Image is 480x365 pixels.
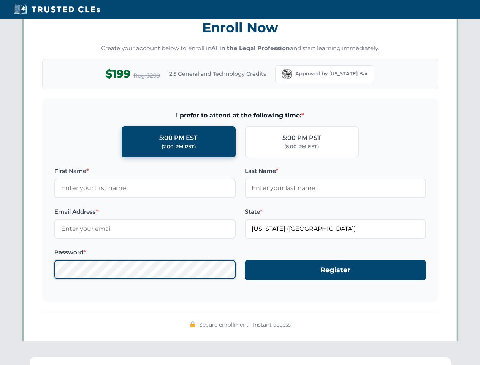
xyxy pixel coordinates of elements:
[54,179,236,198] input: Enter your first name
[295,70,368,78] span: Approved by [US_STATE] Bar
[162,143,196,151] div: (2:00 PM PST)
[199,321,291,329] span: Secure enrollment • Instant access
[54,167,236,176] label: First Name
[169,70,266,78] span: 2.5 General and Technology Credits
[159,133,198,143] div: 5:00 PM EST
[190,321,196,327] img: 🔒
[282,133,321,143] div: 5:00 PM PST
[245,179,426,198] input: Enter your last name
[54,219,236,238] input: Enter your email
[42,44,438,53] p: Create your account below to enroll in and start learning immediately.
[54,248,236,257] label: Password
[133,71,160,80] span: Reg $299
[282,69,292,79] img: Florida Bar
[245,207,426,216] label: State
[54,207,236,216] label: Email Address
[245,167,426,176] label: Last Name
[54,111,426,121] span: I prefer to attend at the following time:
[245,260,426,280] button: Register
[42,16,438,40] h3: Enroll Now
[245,219,426,238] input: Florida (FL)
[211,44,290,52] strong: AI in the Legal Profession
[284,143,319,151] div: (8:00 PM EST)
[106,65,130,83] span: $199
[11,4,102,15] img: Trusted CLEs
